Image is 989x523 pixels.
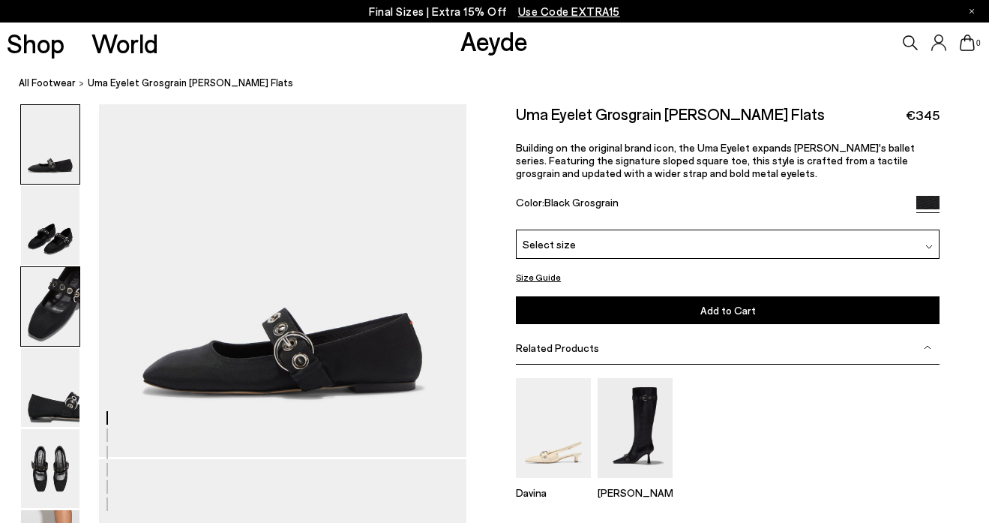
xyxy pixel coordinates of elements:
a: Davina Eyelet Slingback Pumps Davina [516,467,591,499]
span: €345 [906,106,940,125]
span: Add to Cart [700,304,756,317]
p: Final Sizes | Extra 15% Off [369,2,620,21]
a: Aeyde [460,25,528,56]
div: Color: [516,196,903,213]
p: Davina [516,486,591,499]
nav: breadcrumb [19,63,989,104]
a: 0 [960,35,975,51]
img: Uma Eyelet Grosgrain Mary-Jane Flats - Image 2 [21,186,79,265]
a: World [91,30,158,56]
img: Uma Eyelet Grosgrain Mary-Jane Flats - Image 4 [21,348,79,427]
button: Add to Cart [516,296,940,324]
span: Related Products [516,341,599,354]
img: Davina Eyelet Slingback Pumps [516,378,591,478]
a: Vivian Eyelet High Boots [PERSON_NAME] [598,467,673,499]
img: Uma Eyelet Grosgrain Mary-Jane Flats - Image 5 [21,429,79,508]
img: Uma Eyelet Grosgrain Mary-Jane Flats - Image 1 [21,105,79,184]
a: All Footwear [19,75,76,91]
span: 0 [975,39,982,47]
span: Black Grosgrain [544,196,619,209]
a: Shop [7,30,64,56]
p: [PERSON_NAME] [598,486,673,499]
span: Uma Eyelet Grosgrain [PERSON_NAME] Flats [88,75,293,91]
span: Select size [523,236,576,251]
img: svg%3E [925,243,933,251]
span: Navigate to /collections/ss25-final-sizes [518,5,620,18]
button: Size Guide [516,268,561,287]
span: Building on the original brand icon, the Uma Eyelet expands [PERSON_NAME]'s ballet series. Featur... [516,141,915,179]
img: Vivian Eyelet High Boots [598,378,673,478]
img: svg%3E [924,344,931,351]
img: Uma Eyelet Grosgrain Mary-Jane Flats - Image 3 [21,267,79,346]
h2: Uma Eyelet Grosgrain [PERSON_NAME] Flats [516,104,825,123]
